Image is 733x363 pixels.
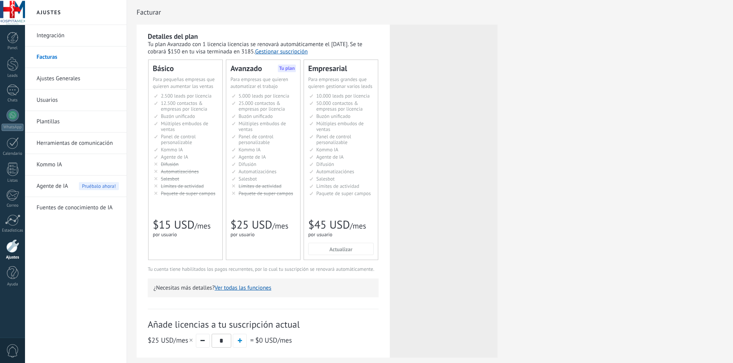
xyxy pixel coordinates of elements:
div: Correo [2,203,24,208]
div: Ayuda [2,282,24,287]
li: Herramientas de comunicación [25,133,127,154]
span: /mes [255,336,292,345]
a: Kommo IA [37,154,119,176]
span: Agente de IA [316,154,344,160]
div: Chats [2,98,24,103]
div: Empresarial [308,65,374,72]
button: Ver todas las funciones [215,284,271,292]
span: = [250,336,254,345]
a: Plantillas [37,111,119,133]
a: Facturas [37,46,119,68]
span: /mes [148,336,194,345]
div: Leads [2,73,24,78]
a: Ajustes Generales [37,68,119,90]
li: Ajustes Generales [25,68,127,90]
div: Calendario [2,151,24,156]
a: Agente de IA Pruébalo ahora! [37,176,119,197]
li: Usuarios [25,90,127,111]
span: Facturar [137,8,161,16]
div: Estadísticas [2,228,24,233]
div: Ajustes [2,255,24,260]
span: $0 USD [255,336,277,345]
span: Kommo IA [316,146,338,153]
span: Buzón unificado [316,113,351,119]
span: Automatizaciónes [316,168,354,175]
p: ¿Necesitas más detalles? [154,284,373,292]
span: $25 USD [148,336,174,345]
p: Tu cuenta tiene habilitados los pagos recurrentes, por lo cual tu suscripción se renovará automát... [148,266,379,272]
li: Fuentes de conocimiento de IA [25,197,127,218]
b: Detalles del plan [148,32,198,41]
a: Usuarios [37,90,119,111]
a: Fuentes de conocimiento de IA [37,197,119,219]
span: 10.000 leads por licencia [316,93,370,99]
span: Actualizar [329,247,352,252]
div: Listas [2,178,24,183]
li: Facturas [25,46,127,68]
span: Difusión [316,161,334,167]
span: Pruébalo ahora! [79,182,119,190]
div: Panel [2,46,24,51]
span: Para empresas grandes que quieren gestionar varios leads [308,76,372,90]
span: Múltiples embudos de ventas [316,120,364,133]
span: Añade licencias a tu suscripción actual [148,318,379,330]
li: Kommo IA [25,154,127,176]
span: /mes [350,221,366,231]
button: Gestionar suscripción [255,48,308,55]
a: Herramientas de comunicación [37,133,119,154]
div: WhatsApp [2,124,23,131]
span: Salesbot [316,176,335,182]
span: Agente de IA [37,176,68,197]
span: Límites de actividad [316,183,359,189]
li: Plantillas [25,111,127,133]
span: 50.000 contactos & empresas por licencia [316,100,362,112]
li: Integración [25,25,127,46]
a: Integración [37,25,119,46]
div: Tu plan Avanzado con 1 licencia licencias se renovará automáticamente el [DATE]. Se te cobrará $1... [148,41,379,55]
span: Panel de control personalizable [316,133,351,146]
span: $45 USD [308,217,350,232]
li: Agente de IA [25,176,127,197]
span: por usuario [308,231,332,238]
span: Paquete de super campos [316,190,371,197]
button: Actualizar [308,243,374,255]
